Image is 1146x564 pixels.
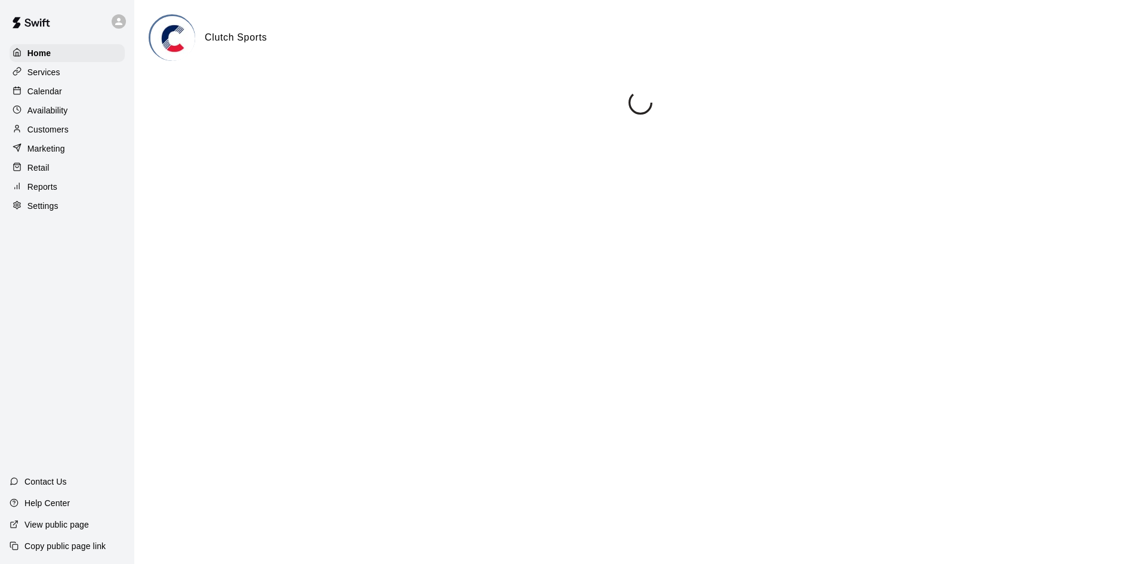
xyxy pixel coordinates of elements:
[10,197,125,215] a: Settings
[24,476,67,488] p: Contact Us
[10,101,125,119] a: Availability
[27,200,58,212] p: Settings
[10,140,125,158] a: Marketing
[24,519,89,531] p: View public page
[10,178,125,196] a: Reports
[27,143,65,155] p: Marketing
[10,82,125,100] a: Calendar
[27,85,62,97] p: Calendar
[27,47,51,59] p: Home
[27,66,60,78] p: Services
[10,159,125,177] a: Retail
[24,497,70,509] p: Help Center
[150,16,195,61] img: Clutch Sports logo
[27,124,69,135] p: Customers
[10,63,125,81] a: Services
[27,162,50,174] p: Retail
[27,181,57,193] p: Reports
[24,540,106,552] p: Copy public page link
[27,104,68,116] p: Availability
[10,44,125,62] a: Home
[205,30,267,45] h6: Clutch Sports
[10,121,125,138] a: Customers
